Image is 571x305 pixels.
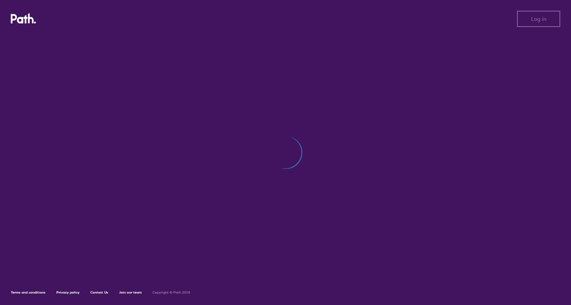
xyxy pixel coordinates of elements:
[119,290,142,295] a: Join our team
[152,291,190,295] h6: Copyright © Path 2018
[56,290,80,295] a: Privacy policy
[517,11,560,27] button: Log in
[11,290,46,295] a: Terms and conditions
[531,16,546,22] span: Log in
[90,290,108,295] a: Contact Us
